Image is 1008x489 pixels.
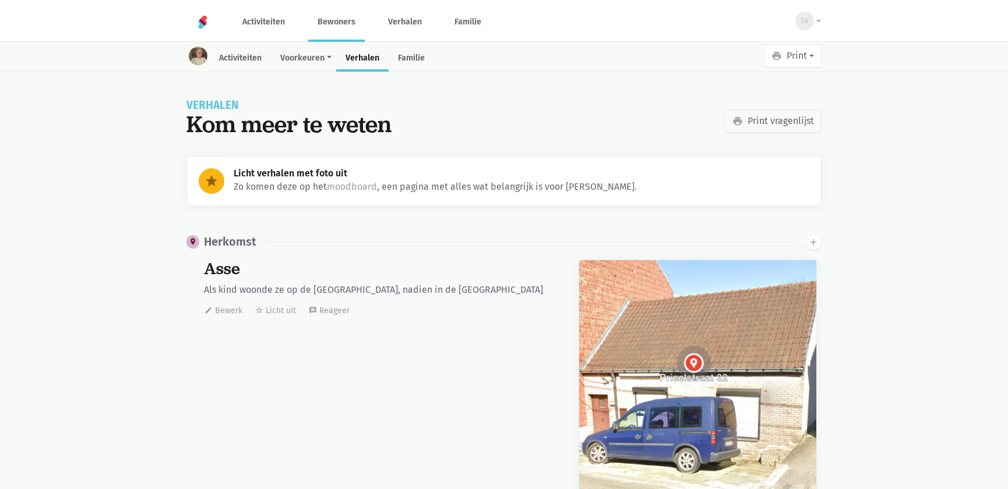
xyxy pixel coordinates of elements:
span: SV [801,15,809,27]
a: Verhalen [336,47,389,72]
i: star_border [255,306,263,314]
a: Familie [389,47,434,72]
div: Asse [204,260,549,278]
div: Herkomst [204,235,256,249]
a: Activiteiten [233,2,294,41]
a: Verhalen [379,2,431,41]
button: Bewerk [204,302,243,320]
a: Bewoners [308,2,365,41]
i: place [189,238,197,246]
button: SV [788,8,822,34]
a: moodboard [327,181,377,192]
img: resident-image [189,47,207,65]
img: Home [196,15,210,29]
i: add [808,237,819,247]
i: print [732,116,743,126]
div: Licht verhalen met foto uit [234,168,809,179]
i: star [205,174,218,188]
a: Activiteiten [210,47,271,72]
button: Licht uit [255,302,297,320]
div: Kom meer te weten [186,111,489,137]
a: Familie [445,2,491,41]
p: Zo komen deze op het , een pagina met alles wat belangrijk is voor [PERSON_NAME]. [234,181,809,193]
i: print [771,51,782,61]
a: Print vragenlijst [725,109,822,133]
div: Als kind woonde ze op de [GEOGRAPHIC_DATA], nadien in de [GEOGRAPHIC_DATA] [204,283,549,297]
div: Verhalen [186,100,489,111]
a: Voorkeuren [271,47,336,72]
button: Reageer [308,302,350,320]
i: message [309,306,317,314]
button: Print [764,44,822,68]
i: edit [205,306,213,314]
